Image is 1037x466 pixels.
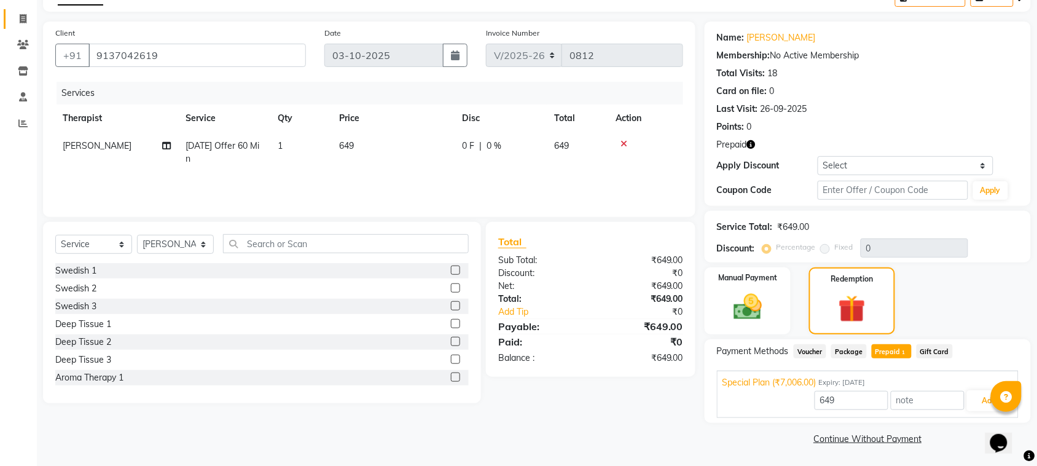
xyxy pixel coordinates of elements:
[590,293,692,306] div: ₹649.00
[717,345,789,358] span: Payment Methods
[63,140,131,151] span: [PERSON_NAME]
[717,184,818,197] div: Coupon Code
[489,254,591,267] div: Sub Total:
[891,391,965,410] input: note
[489,267,591,280] div: Discount:
[608,105,683,132] th: Action
[590,319,692,334] div: ₹649.00
[479,140,482,152] span: |
[717,138,747,151] span: Prepaid
[489,319,591,334] div: Payable:
[831,344,867,358] span: Package
[489,280,591,293] div: Net:
[747,120,752,133] div: 0
[590,267,692,280] div: ₹0
[815,391,888,410] input: Amount
[768,67,778,80] div: 18
[794,344,826,358] span: Voucher
[973,181,1008,200] button: Apply
[489,352,591,365] div: Balance :
[717,49,770,62] div: Membership:
[770,85,775,98] div: 0
[55,44,90,67] button: +91
[55,282,96,295] div: Swedish 2
[725,291,771,323] img: _cash.svg
[818,181,968,200] input: Enter Offer / Coupon Code
[223,234,469,253] input: Search or Scan
[55,28,75,39] label: Client
[590,254,692,267] div: ₹649.00
[917,344,953,358] span: Gift Card
[717,67,765,80] div: Total Visits:
[55,318,111,331] div: Deep Tissue 1
[761,103,807,116] div: 26-09-2025
[57,82,692,105] div: Services
[819,377,866,388] span: Expiry: [DATE]
[717,159,818,172] div: Apply Discount
[324,28,341,39] label: Date
[489,306,608,318] a: Add Tip
[55,353,111,366] div: Deep Tissue 3
[486,28,539,39] label: Invoice Number
[489,334,591,349] div: Paid:
[590,280,692,293] div: ₹649.00
[590,334,692,349] div: ₹0
[707,433,1028,446] a: Continue Without Payment
[747,31,816,44] a: [PERSON_NAME]
[487,140,501,152] span: 0 %
[967,390,1012,411] button: Add
[590,352,692,365] div: ₹649.00
[278,140,283,151] span: 1
[547,105,608,132] th: Total
[872,344,912,358] span: Prepaid
[717,31,745,44] div: Name:
[332,105,455,132] th: Price
[717,85,767,98] div: Card on file:
[901,349,907,357] span: 1
[489,293,591,306] div: Total:
[270,105,332,132] th: Qty
[339,140,354,151] span: 649
[985,417,1025,454] iframe: chat widget
[717,49,1019,62] div: No Active Membership
[186,140,259,164] span: [DATE] Offer 60 Min
[830,292,874,326] img: _gift.svg
[554,140,569,151] span: 649
[55,300,96,313] div: Swedish 3
[55,105,178,132] th: Therapist
[722,376,816,389] span: Special Plan (₹7,006.00)
[718,272,777,283] label: Manual Payment
[498,235,526,248] span: Total
[717,103,758,116] div: Last Visit:
[88,44,306,67] input: Search by Name/Mobile/Email/Code
[717,221,773,234] div: Service Total:
[778,221,810,234] div: ₹649.00
[717,120,745,133] div: Points:
[831,274,874,285] label: Redemption
[717,242,755,255] div: Discount:
[462,140,474,152] span: 0 F
[178,105,270,132] th: Service
[455,105,547,132] th: Disc
[608,306,692,318] div: ₹0
[835,242,853,253] label: Fixed
[777,242,816,253] label: Percentage
[55,264,96,277] div: Swedish 1
[55,371,123,384] div: Aroma Therapy 1
[55,336,111,349] div: Deep Tissue 2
